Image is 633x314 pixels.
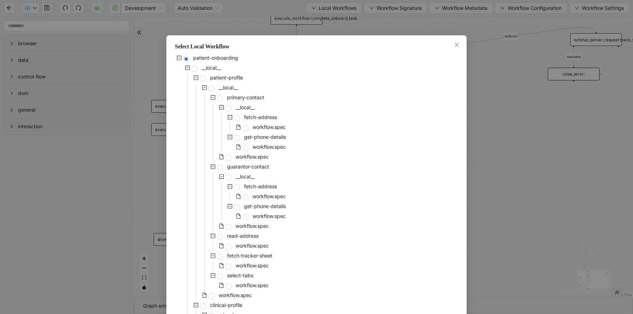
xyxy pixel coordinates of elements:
[227,135,232,140] span: minus-square
[244,183,277,189] span: fetch-address
[236,243,269,249] span: workflow.spec
[210,302,242,308] span: clinical-profile
[244,134,286,140] span: get-phone-details
[251,123,287,131] span: workflow.spec
[219,154,224,159] span: file
[219,243,224,248] span: file
[209,301,244,309] span: clinical-profile
[234,222,270,230] span: workflow.spec
[200,64,222,72] span: __local__
[227,94,264,100] span: primary-contact
[227,115,232,120] span: minus-square
[226,251,274,260] span: fetch-tracker-sheet
[236,144,241,149] span: file
[219,263,224,268] span: file
[251,212,287,220] span: workflow.spec
[211,233,215,238] span: minus-square
[236,214,241,219] span: file
[234,261,270,270] span: workflow.spec
[226,232,260,240] span: read-address
[454,42,460,48] span: close
[219,292,252,298] span: workflow.spec
[234,242,270,250] span: workflow.spec
[253,144,286,150] span: workflow.spec
[253,213,286,219] span: workflow.spec
[227,272,253,278] span: select-tabs
[236,282,269,288] span: workflow.spec
[211,253,215,258] span: minus-square
[219,224,224,229] span: file
[251,143,287,151] span: workflow.spec
[253,193,286,199] span: workflow.spec
[243,113,278,122] span: fetch-address
[236,104,255,110] span: __local__
[202,85,207,90] span: minus-square
[227,253,272,259] span: fetch-tracker-sheet
[244,114,277,120] span: fetch-address
[217,291,253,300] span: workflow.spec
[219,105,224,110] span: minus-square
[211,164,215,169] span: minus-square
[243,182,278,191] span: fetch-address
[253,124,286,130] span: workflow.spec
[226,162,271,171] span: guarantor-contact
[211,95,215,100] span: minus-square
[177,55,182,60] span: minus-square
[243,202,287,211] span: get-phone-details
[175,42,458,51] div: Select Local Workflow
[219,283,224,288] span: file
[226,271,255,280] span: select-tabs
[192,54,239,62] span: patient-onboarding
[219,174,224,179] span: minus-square
[236,223,269,229] span: workflow.spec
[453,41,461,49] button: Close
[211,273,215,278] span: minus-square
[227,184,232,189] span: minus-square
[209,73,244,82] span: patient-profile
[234,281,270,290] span: workflow.spec
[236,194,241,199] span: file
[236,173,255,179] span: __local__
[202,65,221,71] span: __local__
[234,153,270,161] span: workflow.spec
[194,303,199,308] span: minus-square
[227,233,259,239] span: read-address
[244,203,286,209] span: get-phone-details
[243,133,287,141] span: get-phone-details
[226,93,266,102] span: primary-contact
[236,125,241,130] span: file
[210,75,243,81] span: patient-profile
[236,262,269,268] span: workflow.spec
[217,83,239,92] span: __local__
[202,293,207,298] span: file
[193,55,238,61] span: patient-onboarding
[219,84,238,90] span: __local__
[185,65,190,70] span: minus-square
[194,75,199,80] span: minus-square
[236,154,269,160] span: workflow.spec
[227,204,232,209] span: minus-square
[227,164,269,170] span: guarantor-contact
[251,192,287,201] span: workflow.spec
[234,103,256,112] span: __local__
[234,172,256,181] span: __local__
